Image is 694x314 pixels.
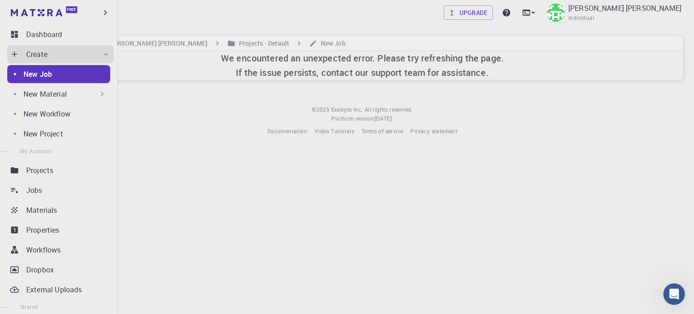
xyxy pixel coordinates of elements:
[7,65,110,83] a: New Job
[267,127,307,135] span: Documentation
[365,105,413,114] span: All rights reserved.
[45,38,347,48] nav: breadcrumb
[314,127,354,136] a: Video Tutorials
[7,45,114,63] div: Create
[361,127,403,136] a: Terms of service
[410,127,457,135] span: Privacy statement
[11,9,62,16] img: logo
[221,51,504,80] h6: We encountered an unexpected error. Please try refreshing the page. If the issue persists, contac...
[568,14,594,23] span: Individual
[23,69,52,80] p: New Job
[103,38,207,48] h6: [PERSON_NAME] [PERSON_NAME]
[26,49,47,60] p: Create
[312,105,331,114] span: © 2025
[361,127,403,135] span: Terms of service
[7,105,110,123] a: New Workflow
[7,25,114,43] a: Dashboard
[267,127,307,136] a: Documentation
[331,114,374,123] span: Platform version
[547,4,565,22] img: luiz fernando silva da silva
[18,6,50,14] span: Suporte
[663,283,685,305] iframe: Intercom live chat
[26,29,62,40] p: Dashboard
[235,38,289,48] h6: Projects - Default
[7,85,110,103] div: New Material
[23,108,70,119] p: New Workflow
[331,105,363,114] a: Exabyte Inc.
[375,114,394,123] a: [DATE].
[444,5,493,20] a: Upgrade
[375,115,394,122] span: [DATE] .
[314,127,354,135] span: Video Tutorials
[410,127,457,136] a: Privacy statement
[23,89,67,99] p: New Material
[331,106,363,113] span: Exabyte Inc.
[568,3,681,14] p: [PERSON_NAME] [PERSON_NAME]
[23,128,63,139] p: New Project
[7,125,110,143] a: New Project
[20,147,51,155] span: My Account
[317,38,346,48] h6: New Job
